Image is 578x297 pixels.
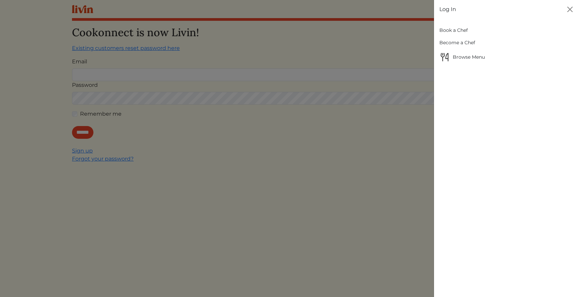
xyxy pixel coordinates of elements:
a: Log In [439,5,456,13]
button: Close [565,4,575,15]
a: Become a Chef [439,37,573,49]
img: Browse Menu [439,52,450,62]
span: Browse Menu [439,52,573,62]
a: Browse MenuBrowse Menu [439,49,573,65]
a: Book a Chef [439,24,573,37]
